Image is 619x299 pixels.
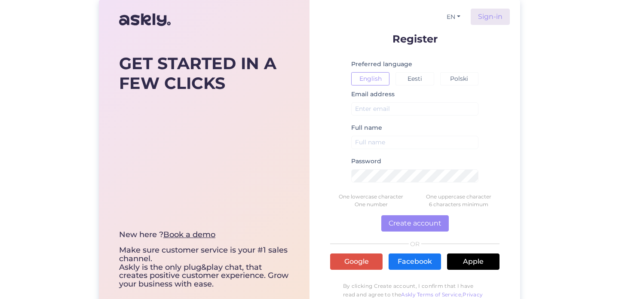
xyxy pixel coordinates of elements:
a: Google [330,253,383,270]
button: Polski [440,72,478,85]
label: Email address [351,90,395,99]
label: Preferred language [351,60,412,69]
input: Enter email [351,102,478,116]
div: 6 characters minimum [415,201,503,208]
span: OR [409,241,421,247]
a: Apple [447,253,499,270]
a: Book a demo [163,230,215,239]
input: Full name [351,136,478,149]
button: Eesti [395,72,434,85]
a: Sign-in [471,9,510,25]
img: Askly [119,9,171,30]
button: EN [443,11,464,23]
div: One number [327,201,415,208]
label: Password [351,157,381,166]
button: English [351,72,389,85]
a: Askly Terms of Service [401,291,461,298]
div: GET STARTED IN A FEW CLICKS [119,54,289,93]
div: New here ? [119,231,289,239]
label: Full name [351,123,382,132]
p: Register [330,34,499,44]
div: Make sure customer service is your #1 sales channel. Askly is the only plug&play chat, that creat... [119,231,289,289]
button: Create account [381,215,449,232]
a: Facebook [389,253,441,270]
div: One uppercase character [415,193,503,201]
div: One lowercase character [327,193,415,201]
